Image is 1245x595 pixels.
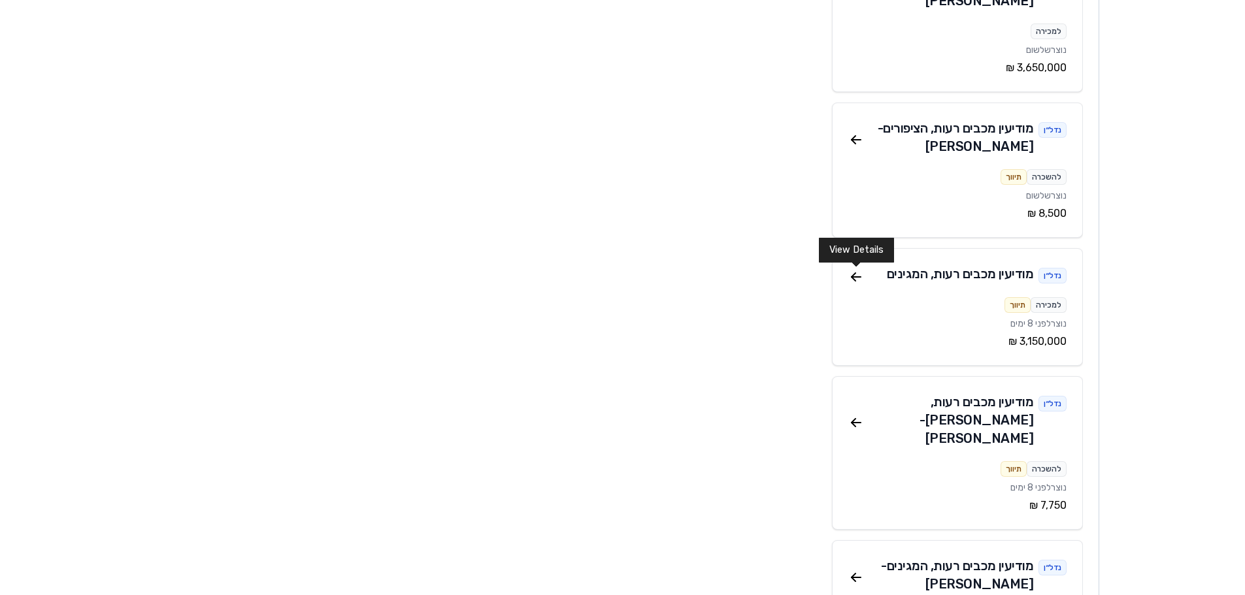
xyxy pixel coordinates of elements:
[1004,297,1031,313] div: תיווך
[887,265,1034,283] div: מודיעין מכבים רעות , המגינים
[864,393,1034,447] div: מודיעין מכבים רעות , [PERSON_NAME] - [PERSON_NAME]
[1001,169,1027,185] div: תיווך
[848,60,1067,76] div: ‏3,650,000 ‏₪
[848,206,1067,221] div: ‏8,500 ‏₪
[1032,464,1061,474] mh: להשכרה
[1026,44,1067,56] span: נוצר שלשום
[1038,122,1067,138] div: נדל״ן
[848,334,1067,349] div: ‏3,150,000 ‏₪
[848,498,1067,513] div: ‏7,750 ‏₪
[1026,190,1067,201] span: נוצר שלשום
[1010,482,1067,493] span: נוצר לפני 8 ימים
[1010,318,1067,329] span: נוצר לפני 8 ימים
[864,119,1034,155] div: מודיעין מכבים רעות , הציפורים - [PERSON_NAME]
[1038,396,1067,411] div: נדל״ן
[1031,24,1067,39] div: למכירה
[1032,172,1061,182] mh: להשכרה
[864,556,1034,593] div: מודיעין מכבים רעות , המגינים - [PERSON_NAME]
[1001,461,1027,477] div: תיווך
[1031,297,1067,313] div: למכירה
[1038,560,1067,575] div: נדל״ן
[1038,268,1067,283] div: נדל״ן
